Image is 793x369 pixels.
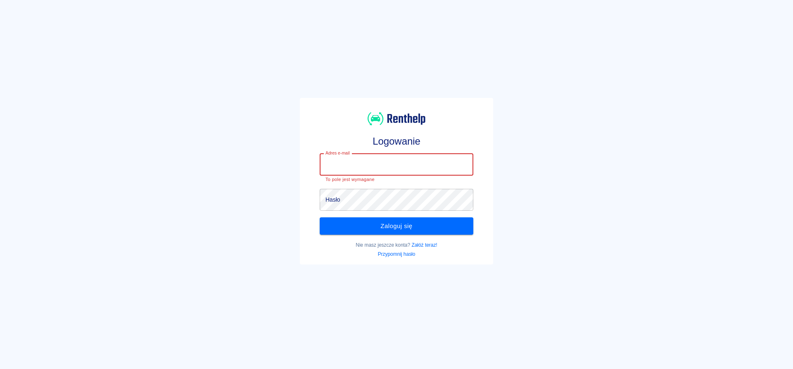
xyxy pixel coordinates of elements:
[320,241,473,249] p: Nie masz jeszcze konta?
[325,177,468,182] p: To pole jest wymagane
[320,136,473,147] h3: Logowanie
[325,150,349,156] label: Adres e-mail
[320,217,473,235] button: Zaloguj się
[411,242,437,248] a: Załóż teraz!
[368,111,425,126] img: Renthelp logo
[378,251,415,257] a: Przypomnij hasło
